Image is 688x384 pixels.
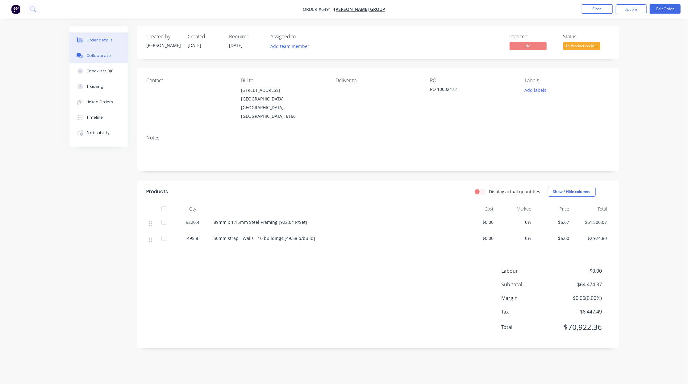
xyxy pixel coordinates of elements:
button: Close [582,4,613,14]
span: $2,974.80 [574,235,607,241]
div: Collaborate [86,53,111,58]
span: Margin [502,294,557,302]
div: Tracking [86,84,103,89]
div: Price [534,203,572,215]
div: Cost [458,203,496,215]
span: Tax [502,308,557,315]
span: 0% [498,235,532,241]
span: $0.00 [461,235,494,241]
div: Labels [525,78,609,83]
div: Contact [147,78,231,83]
button: Order details [69,32,128,48]
div: PO 10032472 [430,86,507,95]
div: Bill to [241,78,326,83]
button: Edit Order [650,4,681,14]
button: Add team member [267,42,312,50]
div: Assigned to [271,34,332,40]
div: Qty [174,203,211,215]
div: Total [572,203,610,215]
span: Labour [502,267,557,275]
a: [PERSON_NAME] Group [334,6,385,12]
div: Timeline [86,115,103,120]
img: Factory [11,5,20,14]
span: $0.00 ( 0.00 %) [556,294,602,302]
span: $6,447.49 [556,308,602,315]
button: Show / Hide columns [548,187,596,197]
span: In Production M... [563,42,600,50]
span: $0.00 [556,267,602,275]
span: [DATE] [229,42,243,48]
div: Order details [86,37,113,43]
span: Sub total [502,281,557,288]
div: Notes [147,135,610,141]
div: Deliver to [336,78,420,83]
button: Tracking [69,79,128,94]
button: Checklists 0/0 [69,63,128,79]
div: Created by [147,34,181,40]
div: Products [147,188,168,195]
button: Timeline [69,110,128,125]
div: Required [229,34,263,40]
div: PO [430,78,515,83]
span: 9220.4 [186,219,200,225]
button: Profitability [69,125,128,141]
div: Checklists 0/0 [86,68,114,74]
label: Display actual quantities [489,188,540,195]
span: $64,474.87 [556,281,602,288]
span: No [510,42,547,50]
button: Options [616,4,647,14]
div: [STREET_ADDRESS] [241,86,326,95]
button: Add team member [271,42,313,50]
div: Created [188,34,222,40]
div: Invoiced [510,34,556,40]
span: Order #6491 - [303,6,334,12]
span: [DATE] [188,42,202,48]
span: $0.00 [461,219,494,225]
div: [GEOGRAPHIC_DATA], [GEOGRAPHIC_DATA], [GEOGRAPHIC_DATA], 6166 [241,95,326,121]
span: $6.00 [536,235,569,241]
div: [STREET_ADDRESS][GEOGRAPHIC_DATA], [GEOGRAPHIC_DATA], [GEOGRAPHIC_DATA], 6166 [241,86,326,121]
span: $61,500.07 [574,219,607,225]
button: Add labels [521,86,550,94]
button: In Production M... [563,42,600,51]
span: 50mm strap - Walls - 10 buildings [49.58 p/build] [214,235,315,241]
button: Collaborate [69,48,128,63]
div: [PERSON_NAME] [147,42,181,49]
button: Linked Orders [69,94,128,110]
div: Linked Orders [86,99,113,105]
div: Markup [496,203,534,215]
span: 495.8 [187,235,198,241]
span: 0% [498,219,532,225]
span: Total [502,323,557,331]
span: $70,922.36 [556,322,602,333]
div: Status [563,34,610,40]
span: $6.67 [536,219,569,225]
span: 89mm x 1.15mm Steel Framing [922.04 P/Set] [214,219,307,225]
div: Profitability [86,130,110,136]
